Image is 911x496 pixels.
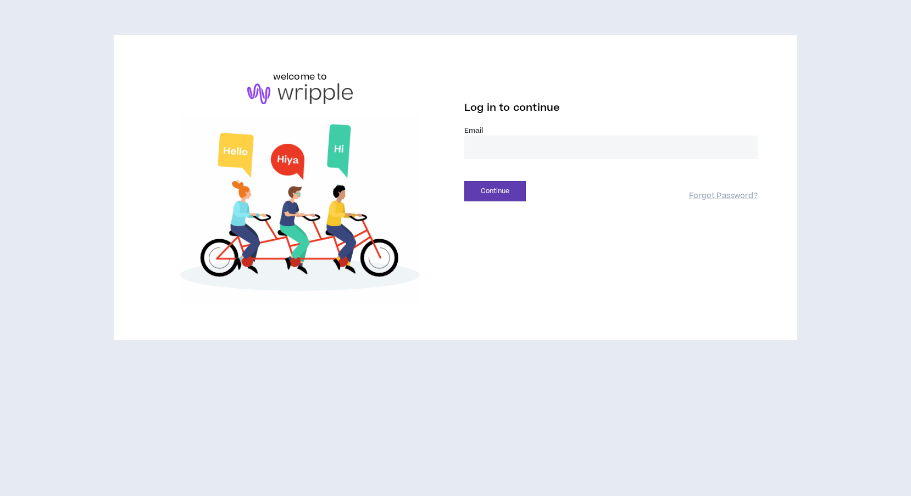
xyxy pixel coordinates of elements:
a: Forgot Password? [689,191,758,201]
h6: welcome to [273,70,327,83]
button: Continue [464,181,526,201]
label: Email [464,126,758,136]
span: Log in to continue [464,101,560,115]
img: logo-brand.png [247,83,353,104]
img: Welcome to Wripple [153,115,447,306]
